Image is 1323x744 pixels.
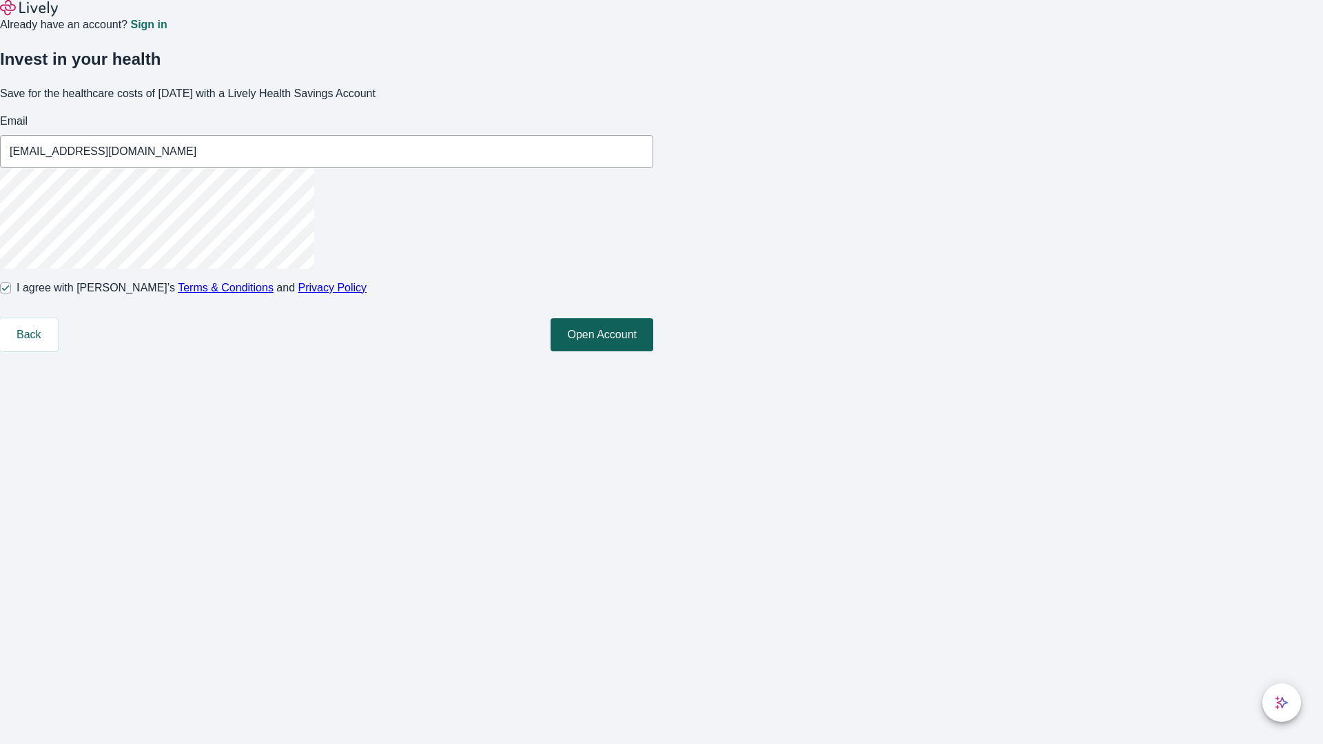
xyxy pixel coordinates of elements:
a: Terms & Conditions [178,282,274,293]
svg: Lively AI Assistant [1275,696,1289,710]
button: Open Account [551,318,653,351]
button: chat [1262,683,1301,722]
span: I agree with [PERSON_NAME]’s and [17,280,367,296]
a: Privacy Policy [298,282,367,293]
a: Sign in [130,19,167,30]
